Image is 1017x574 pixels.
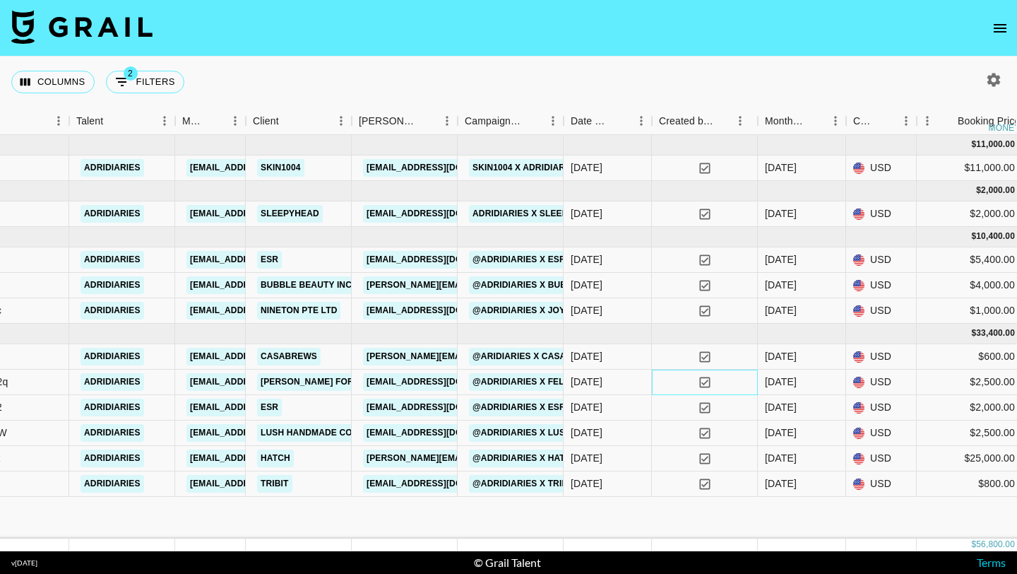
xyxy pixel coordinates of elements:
div: Talent [69,107,175,135]
button: Menu [896,110,917,131]
a: [PERSON_NAME][EMAIL_ADDRESS][PERSON_NAME][DOMAIN_NAME] [363,348,666,365]
div: Manager [182,107,205,135]
div: 10,400.00 [976,230,1015,242]
a: ESR [257,251,282,269]
div: [PERSON_NAME] [359,107,417,135]
div: USD [846,273,917,298]
div: Jun '25 [765,206,797,221]
a: ESR [257,399,282,416]
a: adridiaries [81,251,144,269]
a: [EMAIL_ADDRESS][DOMAIN_NAME] [186,373,345,391]
div: USD [846,344,917,370]
div: Month Due [758,107,846,135]
div: Jul '25 [765,252,797,266]
a: [EMAIL_ADDRESS][DOMAIN_NAME] [363,373,521,391]
button: Sort [417,111,436,131]
div: Created by Grail Team [659,107,714,135]
div: USD [846,446,917,471]
a: [EMAIL_ADDRESS][DOMAIN_NAME] [186,424,345,442]
div: $ [971,139,976,151]
a: Nineton Pte Ltd [257,302,340,320]
a: adridiaries x Sleephead [469,205,595,223]
a: [EMAIL_ADDRESS][DOMAIN_NAME] [363,424,521,442]
a: [EMAIL_ADDRESS][DOMAIN_NAME] [363,205,521,223]
div: Manager [175,107,246,135]
a: [EMAIL_ADDRESS][DOMAIN_NAME] [186,450,345,467]
button: Menu [917,110,938,131]
div: Booker [352,107,458,135]
a: [EMAIL_ADDRESS][DOMAIN_NAME] [363,251,521,269]
div: 13/08/2025 [571,476,602,491]
div: USD [846,298,917,324]
button: Menu [225,110,246,131]
a: adridiaries [81,373,144,391]
div: Currency [853,107,876,135]
div: 15/07/2025 [571,252,602,266]
div: 28/05/2025 [571,160,602,175]
div: USD [846,201,917,227]
a: adridiaries [81,159,144,177]
a: @adridiaries x ESR [469,399,569,416]
a: [PERSON_NAME] FOR PERFUMES & COSMETICS TRADING CO. L.L.C [257,373,554,391]
button: Menu [730,110,751,131]
button: Menu [436,110,458,131]
a: [EMAIL_ADDRESS][DOMAIN_NAME] [186,276,345,294]
a: Sleepyhead [257,205,323,223]
button: Select columns [11,71,95,93]
a: Skin1004 x adridiaries [469,159,583,177]
a: adridiaries [81,276,144,294]
button: Menu [154,110,175,131]
div: 31/07/2025 [571,303,602,317]
button: Sort [205,111,225,131]
div: Campaign (Type) [465,107,523,135]
div: 13/08/2025 [571,426,602,440]
a: [EMAIL_ADDRESS][DOMAIN_NAME] [363,302,521,320]
button: open drawer [986,14,1014,42]
button: Show filters [106,71,184,93]
a: @adridiaries x Felorshop By [PERSON_NAME] [469,373,694,391]
button: Sort [103,111,123,131]
button: Menu [48,110,69,131]
a: [EMAIL_ADDRESS][DOMAIN_NAME] [363,475,521,493]
a: adridiaries [81,302,144,320]
a: adridiaries [81,399,144,416]
div: Client [253,107,279,135]
div: Aug '25 [765,426,797,440]
a: adridiaries [81,348,144,365]
a: @adridiaries x Joy Plan [469,302,595,320]
a: SKIN1004 [257,159,304,177]
div: 56,800.00 [976,539,1015,551]
a: [EMAIL_ADDRESS][DOMAIN_NAME] [186,302,345,320]
div: USD [846,395,917,421]
div: USD [846,370,917,395]
div: 13/08/2025 [571,375,602,389]
a: [EMAIL_ADDRESS][DOMAIN_NAME] [363,159,521,177]
a: @aridiaries x casabrews [469,348,602,365]
a: [EMAIL_ADDRESS][DOMAIN_NAME] [186,159,345,177]
a: [EMAIL_ADDRESS][DOMAIN_NAME] [186,205,345,223]
div: Jul '25 [765,278,797,292]
a: Terms [977,556,1006,569]
a: Lush Handmade Cosmetics LTD [257,424,413,442]
div: Date Created [571,107,611,135]
div: USD [846,156,917,181]
span: 2 [124,66,138,81]
div: 11,000.00 [976,139,1015,151]
button: Menu [542,110,564,131]
a: Hatch [257,450,294,467]
a: @adridiaries x Bubble [469,276,588,294]
button: Sort [714,111,734,131]
button: Menu [825,110,846,131]
div: May '25 [765,160,797,175]
div: 13/08/2025 [571,451,602,465]
a: [EMAIL_ADDRESS][DOMAIN_NAME] [186,251,345,269]
a: @adridiaries x LUSH [469,424,575,442]
div: Client [246,107,352,135]
div: 33,400.00 [976,327,1015,339]
div: Jul '25 [765,303,797,317]
a: Tribit [257,475,292,493]
div: 12/06/2025 [571,206,602,221]
button: Menu [631,110,652,131]
button: Sort [523,111,542,131]
button: Sort [938,111,958,131]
